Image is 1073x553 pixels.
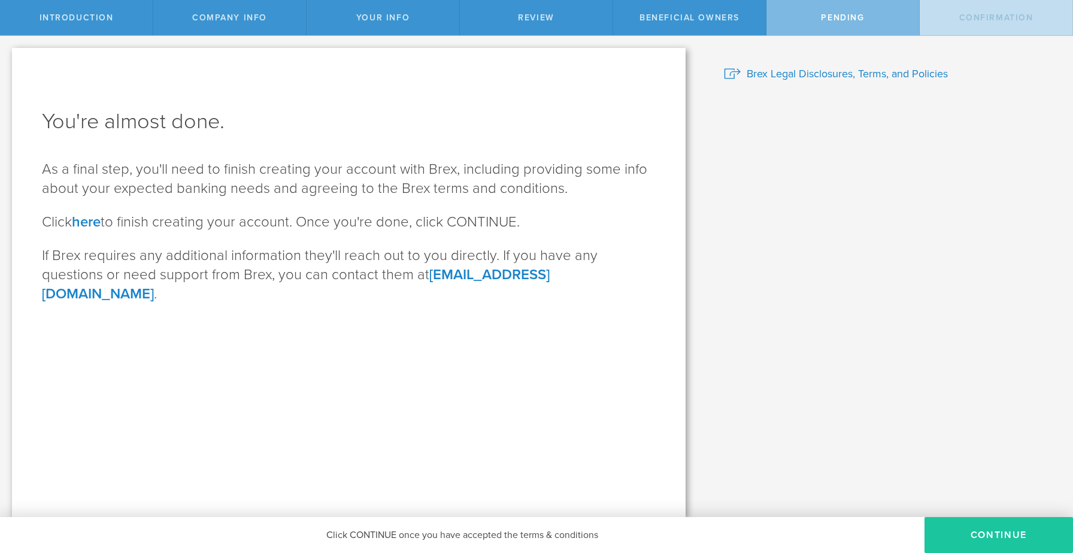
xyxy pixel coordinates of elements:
[42,213,656,232] p: Click to finish creating your account. Once you're done, click CONTINUE.
[724,66,1055,81] a: Brex Legal Disclosures, Terms, and Policies
[72,213,101,231] a: here
[40,13,114,23] span: Introduction
[821,13,864,23] span: Pending
[639,13,739,23] span: Beneficial Owners
[356,13,410,23] span: Your Info
[925,517,1073,553] button: CONTINUE
[959,13,1033,23] span: Confirmation
[192,13,267,23] span: Company Info
[42,160,656,198] p: As a final step, you'll need to finish creating your account with Brex, including providing some ...
[42,246,656,304] p: If Brex requires any additional information they'll reach out to you directly. If you have any qu...
[42,107,656,136] h1: You're almost done.
[747,66,948,81] span: Brex Legal Disclosures, Terms, and Policies
[518,13,554,23] span: Review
